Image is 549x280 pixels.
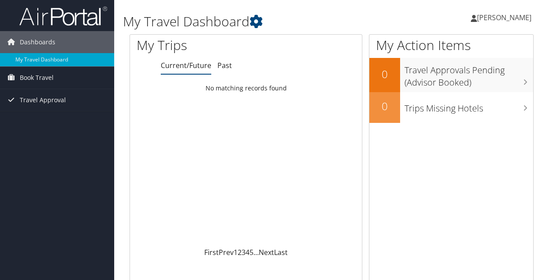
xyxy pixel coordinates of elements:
[369,36,533,54] h1: My Action Items
[204,248,219,257] a: First
[217,61,232,70] a: Past
[274,248,288,257] a: Last
[249,248,253,257] a: 5
[405,60,533,89] h3: Travel Approvals Pending (Advisor Booked)
[219,248,234,257] a: Prev
[253,248,259,257] span: …
[161,61,211,70] a: Current/Future
[471,4,540,31] a: [PERSON_NAME]
[369,92,533,123] a: 0Trips Missing Hotels
[242,248,246,257] a: 3
[20,89,66,111] span: Travel Approval
[369,67,400,82] h2: 0
[238,248,242,257] a: 2
[246,248,249,257] a: 4
[130,80,362,96] td: No matching records found
[259,248,274,257] a: Next
[369,99,400,114] h2: 0
[137,36,259,54] h1: My Trips
[477,13,531,22] span: [PERSON_NAME]
[20,31,55,53] span: Dashboards
[234,248,238,257] a: 1
[123,12,401,31] h1: My Travel Dashboard
[20,67,54,89] span: Book Travel
[19,6,107,26] img: airportal-logo.png
[405,98,533,115] h3: Trips Missing Hotels
[369,58,533,92] a: 0Travel Approvals Pending (Advisor Booked)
